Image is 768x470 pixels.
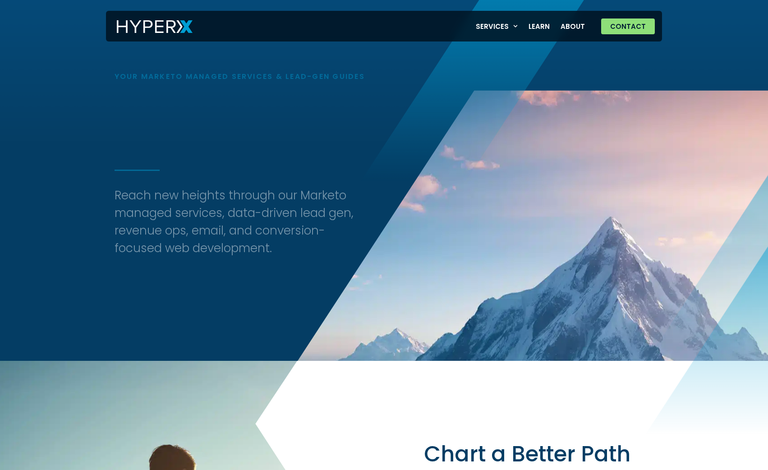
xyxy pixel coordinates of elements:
a: Learn [523,17,555,36]
img: HyperX Logo [117,20,193,33]
h3: Reach new heights through our Marketo managed services, data-driven lead gen, revenue ops, email,... [115,187,370,257]
nav: Menu [470,17,591,36]
a: About [555,17,590,36]
span: Contact [610,23,646,30]
h1: Your Marketo Managed Services & Lead-Gen Guides [115,72,455,81]
a: Contact [601,18,655,34]
a: Services [470,17,524,36]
